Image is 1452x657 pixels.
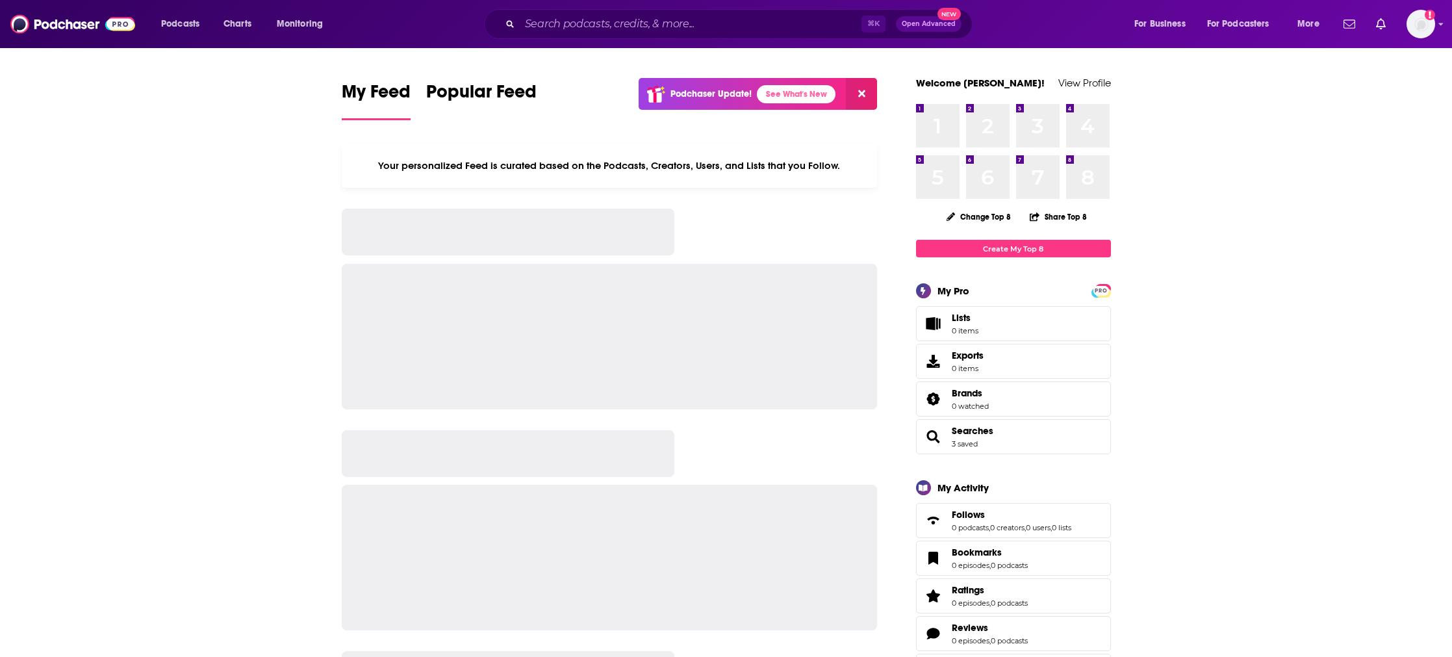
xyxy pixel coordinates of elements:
[277,15,323,33] span: Monitoring
[952,439,978,448] a: 3 saved
[161,15,199,33] span: Podcasts
[921,315,947,333] span: Lists
[896,16,962,32] button: Open AdvancedNew
[991,561,1028,570] a: 0 podcasts
[991,636,1028,645] a: 0 podcasts
[952,402,989,411] a: 0 watched
[991,599,1028,608] a: 0 podcasts
[916,541,1111,576] span: Bookmarks
[952,387,982,399] span: Brands
[670,88,752,99] p: Podchaser Update!
[952,312,978,324] span: Lists
[496,9,985,39] div: Search podcasts, credits, & more...
[1052,523,1071,532] a: 0 lists
[939,209,1019,225] button: Change Top 8
[426,81,537,120] a: Popular Feed
[952,350,984,361] span: Exports
[1026,523,1051,532] a: 0 users
[916,616,1111,651] span: Reviews
[952,622,988,634] span: Reviews
[916,240,1111,257] a: Create My Top 8
[215,14,259,34] a: Charts
[952,312,971,324] span: Lists
[520,14,861,34] input: Search podcasts, credits, & more...
[1058,77,1111,89] a: View Profile
[916,503,1111,538] span: Follows
[989,561,991,570] span: ,
[1051,523,1052,532] span: ,
[1125,14,1202,34] button: open menu
[952,622,1028,634] a: Reviews
[989,636,991,645] span: ,
[916,77,1045,89] a: Welcome [PERSON_NAME]!
[952,547,1002,558] span: Bookmarks
[921,549,947,567] a: Bookmarks
[952,509,985,521] span: Follows
[916,306,1111,341] a: Lists
[921,587,947,605] a: Ratings
[921,511,947,530] a: Follows
[952,584,984,596] span: Ratings
[1288,14,1336,34] button: open menu
[916,419,1111,454] span: Searches
[952,364,984,373] span: 0 items
[1371,13,1391,35] a: Show notifications dropdown
[1407,10,1435,38] img: User Profile
[1093,286,1109,296] span: PRO
[921,428,947,446] a: Searches
[916,578,1111,613] span: Ratings
[952,561,989,570] a: 0 episodes
[1407,10,1435,38] span: Logged in as sashagoldin
[937,285,969,297] div: My Pro
[921,625,947,643] a: Reviews
[861,16,885,32] span: ⌘ K
[937,482,989,494] div: My Activity
[990,523,1025,532] a: 0 creators
[10,12,135,36] img: Podchaser - Follow, Share and Rate Podcasts
[937,8,961,20] span: New
[1199,14,1288,34] button: open menu
[1425,10,1435,20] svg: Add a profile image
[952,425,993,437] a: Searches
[921,390,947,408] a: Brands
[952,584,1028,596] a: Ratings
[152,14,216,34] button: open menu
[223,15,251,33] span: Charts
[952,547,1028,558] a: Bookmarks
[1297,15,1319,33] span: More
[952,326,978,335] span: 0 items
[342,144,878,188] div: Your personalized Feed is curated based on the Podcasts, Creators, Users, and Lists that you Follow.
[989,523,990,532] span: ,
[952,636,989,645] a: 0 episodes
[342,81,411,120] a: My Feed
[342,81,411,110] span: My Feed
[952,599,989,608] a: 0 episodes
[902,21,956,27] span: Open Advanced
[757,85,835,103] a: See What's New
[1134,15,1186,33] span: For Business
[916,381,1111,417] span: Brands
[921,352,947,370] span: Exports
[916,344,1111,379] a: Exports
[426,81,537,110] span: Popular Feed
[1407,10,1435,38] button: Show profile menu
[268,14,340,34] button: open menu
[1338,13,1360,35] a: Show notifications dropdown
[989,599,991,608] span: ,
[1025,523,1026,532] span: ,
[952,509,1071,521] a: Follows
[1093,285,1109,295] a: PRO
[1029,204,1088,229] button: Share Top 8
[1207,15,1269,33] span: For Podcasters
[952,523,989,532] a: 0 podcasts
[952,387,989,399] a: Brands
